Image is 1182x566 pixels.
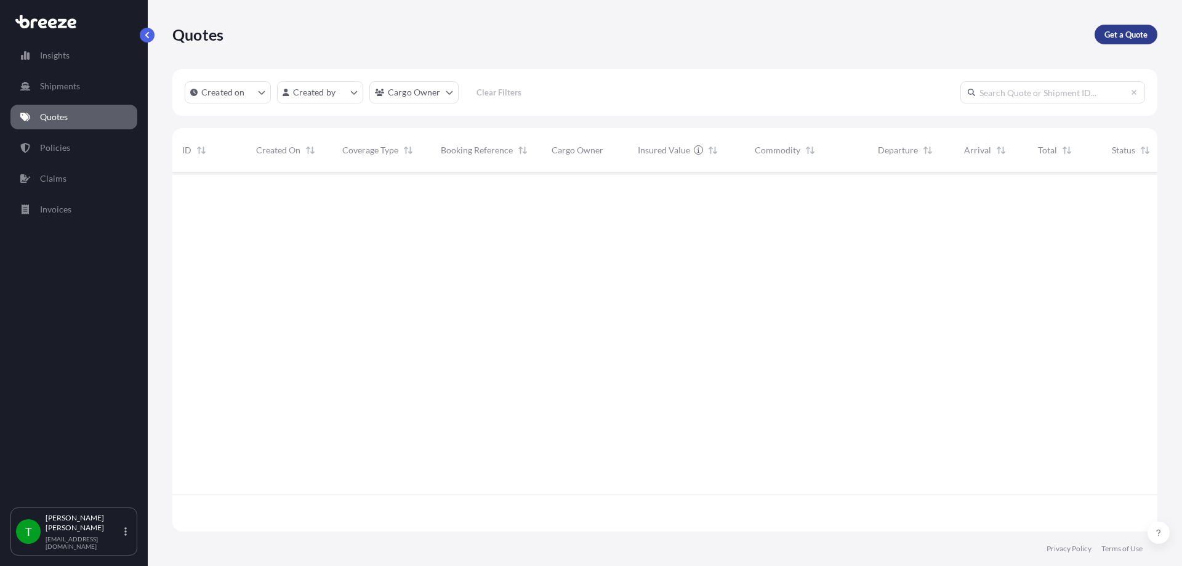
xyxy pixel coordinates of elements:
[1047,544,1092,554] a: Privacy Policy
[960,81,1145,103] input: Search Quote or Shipment ID...
[706,143,720,158] button: Sort
[10,197,137,222] a: Invoices
[46,535,122,550] p: [EMAIL_ADDRESS][DOMAIN_NAME]
[1112,144,1135,156] span: Status
[25,525,32,538] span: T
[10,105,137,129] a: Quotes
[1059,143,1074,158] button: Sort
[401,143,416,158] button: Sort
[638,144,690,156] span: Insured Value
[1101,544,1143,554] a: Terms of Use
[293,86,336,99] p: Created by
[476,86,521,99] p: Clear Filters
[1138,143,1152,158] button: Sort
[277,81,363,103] button: createdBy Filter options
[342,144,398,156] span: Coverage Type
[40,111,68,123] p: Quotes
[40,80,80,92] p: Shipments
[256,144,300,156] span: Created On
[1095,25,1157,44] a: Get a Quote
[994,143,1008,158] button: Sort
[369,81,459,103] button: cargoOwner Filter options
[40,203,71,216] p: Invoices
[10,74,137,99] a: Shipments
[552,144,603,156] span: Cargo Owner
[194,143,209,158] button: Sort
[920,143,935,158] button: Sort
[964,144,991,156] span: Arrival
[1038,144,1057,156] span: Total
[40,142,70,154] p: Policies
[182,144,191,156] span: ID
[46,513,122,533] p: [PERSON_NAME] [PERSON_NAME]
[172,25,223,44] p: Quotes
[878,144,918,156] span: Departure
[755,144,800,156] span: Commodity
[40,49,70,62] p: Insights
[441,144,513,156] span: Booking Reference
[10,135,137,160] a: Policies
[465,83,534,102] button: Clear Filters
[803,143,818,158] button: Sort
[10,166,137,191] a: Claims
[185,81,271,103] button: createdOn Filter options
[303,143,318,158] button: Sort
[1104,28,1148,41] p: Get a Quote
[10,43,137,68] a: Insights
[388,86,441,99] p: Cargo Owner
[515,143,530,158] button: Sort
[201,86,245,99] p: Created on
[40,172,66,185] p: Claims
